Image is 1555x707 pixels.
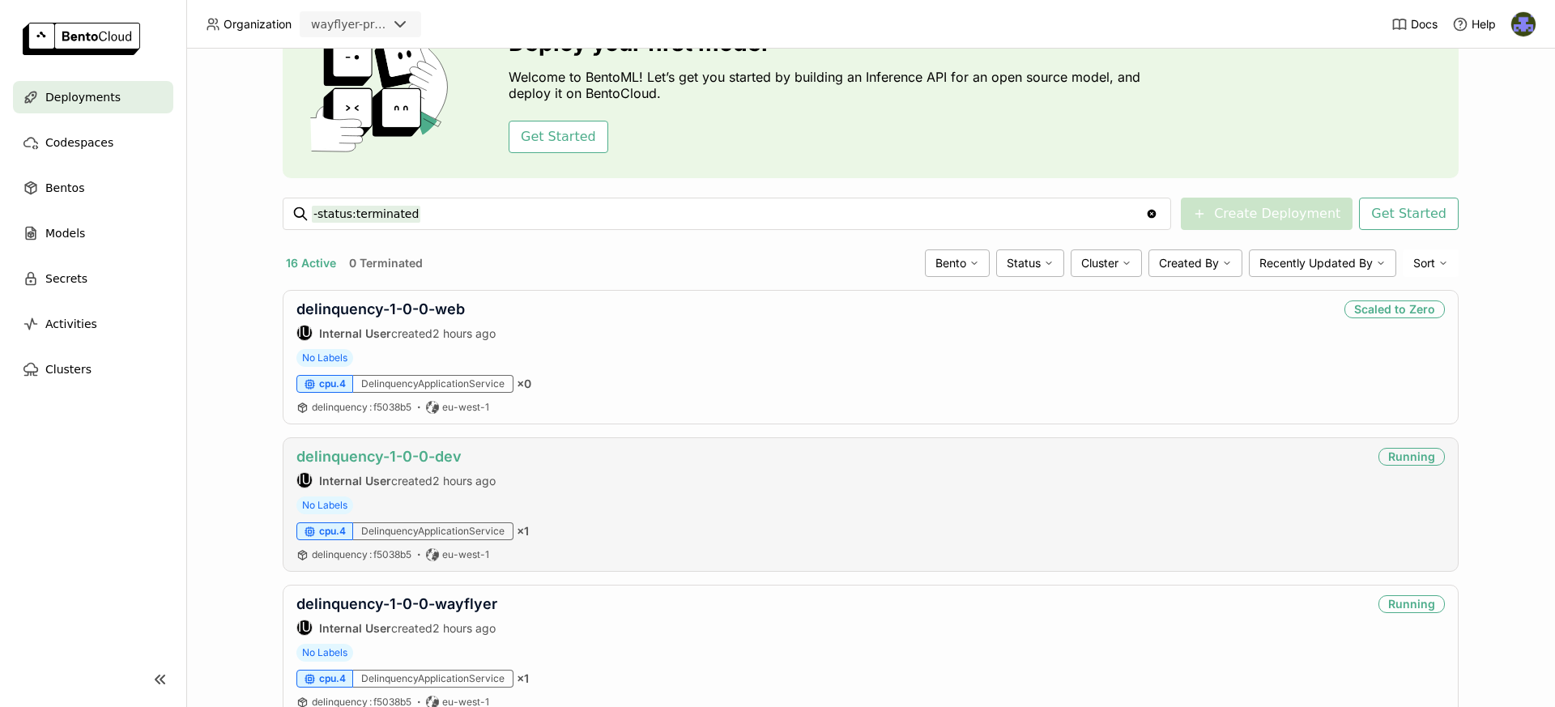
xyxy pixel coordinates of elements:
a: Deployments [13,81,173,113]
a: Codespaces [13,126,173,159]
div: Internal User [296,620,313,636]
div: IU [297,620,312,635]
div: Sort [1403,249,1459,277]
button: 0 Terminated [346,253,426,274]
span: Secrets [45,269,87,288]
span: Cluster [1081,256,1118,270]
span: Recently Updated By [1259,256,1373,270]
svg: Clear value [1145,207,1158,220]
span: Status [1007,256,1041,270]
div: Recently Updated By [1249,249,1396,277]
span: Codespaces [45,133,113,152]
span: Activities [45,314,97,334]
strong: Internal User [319,474,391,488]
div: Running [1378,448,1445,466]
img: cover onboarding [296,31,470,152]
div: DelinquencyApplicationService [353,375,513,393]
span: Organization [224,17,292,32]
span: eu-west-1 [442,401,489,414]
span: 2 hours ago [432,326,496,340]
span: cpu.4 [319,525,346,538]
span: × 1 [517,524,529,539]
div: wayflyer-prod [311,16,387,32]
span: Docs [1411,17,1438,32]
a: Bentos [13,172,173,204]
a: delinquency:f5038b5 [312,401,411,414]
div: IU [297,473,312,488]
div: created [296,325,496,341]
strong: Internal User [319,326,391,340]
span: No Labels [296,496,353,514]
strong: Internal User [319,621,391,635]
span: No Labels [296,644,353,662]
input: Selected wayflyer-prod. [389,17,390,33]
span: × 1 [517,671,529,686]
div: Scaled to Zero [1344,300,1445,318]
span: Bento [935,256,966,270]
div: created [296,472,496,488]
a: delinquency-1-0-0-web [296,300,465,317]
a: Activities [13,308,173,340]
input: Search [312,201,1145,227]
div: DelinquencyApplicationService [353,670,513,688]
span: Models [45,224,85,243]
div: Running [1378,595,1445,613]
span: delinquency f5038b5 [312,548,411,560]
span: × 0 [517,377,531,391]
div: Created By [1148,249,1242,277]
span: Sort [1413,256,1435,270]
span: 2 hours ago [432,621,496,635]
span: : [369,548,372,560]
span: No Labels [296,349,353,367]
img: logo [23,23,140,55]
span: Bentos [45,178,84,198]
a: delinquency-1-0-0-dev [296,448,462,465]
div: Cluster [1071,249,1142,277]
a: delinquency:f5038b5 [312,548,411,561]
div: IU [297,326,312,340]
div: Bento [925,249,990,277]
span: Created By [1159,256,1219,270]
div: Internal User [296,472,313,488]
div: Status [996,249,1064,277]
div: Internal User [296,325,313,341]
div: Help [1452,16,1496,32]
h3: Deploy your first model [509,30,1148,56]
button: 16 Active [283,253,339,274]
a: Clusters [13,353,173,385]
span: eu-west-1 [442,548,489,561]
span: : [369,401,372,413]
div: DelinquencyApplicationService [353,522,513,540]
a: Docs [1391,16,1438,32]
span: Help [1472,17,1496,32]
span: cpu.4 [319,672,346,685]
a: Models [13,217,173,249]
img: Deirdre Bevan [1511,12,1536,36]
a: delinquency-1-0-0-wayflyer [296,595,497,612]
span: Deployments [45,87,121,107]
a: Secrets [13,262,173,295]
button: Create Deployment [1181,198,1353,230]
span: delinquency f5038b5 [312,401,411,413]
span: 2 hours ago [432,474,496,488]
button: Get Started [1359,198,1459,230]
button: Get Started [509,121,608,153]
span: Clusters [45,360,92,379]
span: cpu.4 [319,377,346,390]
div: created [296,620,497,636]
p: Welcome to BentoML! Let’s get you started by building an Inference API for an open source model, ... [509,69,1148,101]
